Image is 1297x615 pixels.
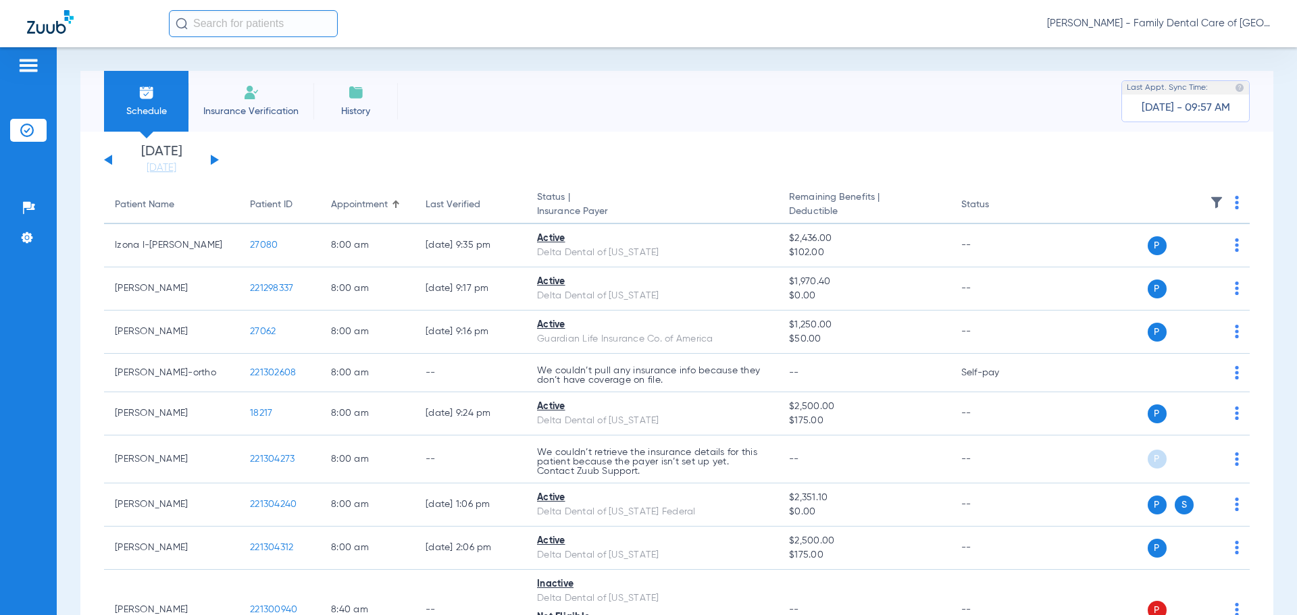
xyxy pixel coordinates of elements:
[789,454,799,464] span: --
[320,267,415,311] td: 8:00 AM
[104,224,239,267] td: Izona I-[PERSON_NAME]
[537,275,767,289] div: Active
[250,454,295,464] span: 221304273
[104,435,239,483] td: [PERSON_NAME]
[537,400,767,414] div: Active
[426,198,515,212] div: Last Verified
[789,205,939,219] span: Deductible
[27,10,74,34] img: Zuub Logo
[537,414,767,428] div: Delta Dental of [US_STATE]
[789,534,939,548] span: $2,500.00
[526,186,778,224] th: Status |
[250,543,293,552] span: 221304312
[1235,541,1239,554] img: group-dot-blue.svg
[324,105,388,118] span: History
[1235,406,1239,420] img: group-dot-blue.svg
[537,491,767,505] div: Active
[1235,498,1239,511] img: group-dot-blue.svg
[950,224,1042,267] td: --
[950,527,1042,570] td: --
[1148,496,1167,514] span: P
[320,435,415,483] td: 8:00 AM
[1235,282,1239,295] img: group-dot-blue.svg
[1235,325,1239,338] img: group-dot-blue.svg
[415,483,526,527] td: [DATE] 1:06 PM
[199,105,303,118] span: Insurance Verification
[250,284,293,293] span: 221298337
[250,368,296,377] span: 221302608
[104,392,239,435] td: [PERSON_NAME]
[415,392,526,435] td: [DATE] 9:24 PM
[1235,452,1239,466] img: group-dot-blue.svg
[1148,279,1167,298] span: P
[115,198,174,212] div: Patient Name
[320,224,415,267] td: 8:00 AM
[415,435,526,483] td: --
[1127,81,1208,95] span: Last Appt. Sync Time:
[104,267,239,311] td: [PERSON_NAME]
[104,354,239,392] td: [PERSON_NAME]-ortho
[1047,17,1270,30] span: [PERSON_NAME] - Family Dental Care of [GEOGRAPHIC_DATA]
[537,448,767,476] p: We couldn’t retrieve the insurance details for this patient because the payer isn’t set up yet. C...
[789,318,939,332] span: $1,250.00
[1148,323,1167,342] span: P
[1148,404,1167,423] span: P
[1148,450,1167,469] span: P
[778,186,950,224] th: Remaining Benefits |
[250,408,272,418] span: 18217
[1235,196,1239,209] img: group-dot-blue.svg
[1148,539,1167,558] span: P
[789,505,939,519] span: $0.00
[243,84,259,101] img: Manual Insurance Verification
[320,311,415,354] td: 8:00 AM
[537,246,767,260] div: Delta Dental of [US_STATE]
[104,483,239,527] td: [PERSON_NAME]
[789,400,939,414] span: $2,500.00
[115,198,228,212] div: Patient Name
[1142,101,1230,115] span: [DATE] - 09:57 AM
[789,289,939,303] span: $0.00
[121,145,202,175] li: [DATE]
[950,311,1042,354] td: --
[950,483,1042,527] td: --
[250,240,278,250] span: 27080
[348,84,364,101] img: History
[537,548,767,562] div: Delta Dental of [US_STATE]
[537,289,767,303] div: Delta Dental of [US_STATE]
[169,10,338,37] input: Search for patients
[104,527,239,570] td: [PERSON_NAME]
[537,534,767,548] div: Active
[415,527,526,570] td: [DATE] 2:06 PM
[789,246,939,260] span: $102.00
[138,84,155,101] img: Schedule
[537,332,767,346] div: Guardian Life Insurance Co. of America
[250,500,297,509] span: 221304240
[415,224,526,267] td: [DATE] 9:35 PM
[789,605,799,614] span: --
[320,392,415,435] td: 8:00 AM
[250,198,309,212] div: Patient ID
[537,366,767,385] p: We couldn’t pull any insurance info because they don’t have coverage on file.
[789,548,939,562] span: $175.00
[320,483,415,527] td: 8:00 AM
[121,161,202,175] a: [DATE]
[250,605,297,614] span: 221300940
[426,198,480,212] div: Last Verified
[537,505,767,519] div: Delta Dental of [US_STATE] Federal
[789,332,939,346] span: $50.00
[537,591,767,606] div: Delta Dental of [US_STATE]
[789,275,939,289] span: $1,970.40
[789,491,939,505] span: $2,351.10
[1235,83,1244,92] img: last sync help info
[320,527,415,570] td: 8:00 AM
[950,267,1042,311] td: --
[1148,236,1167,255] span: P
[789,232,939,246] span: $2,436.00
[950,354,1042,392] td: Self-pay
[1235,366,1239,379] img: group-dot-blue.svg
[1175,496,1194,514] span: S
[331,198,388,212] div: Appointment
[114,105,178,118] span: Schedule
[415,267,526,311] td: [DATE] 9:17 PM
[537,577,767,591] div: Inactive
